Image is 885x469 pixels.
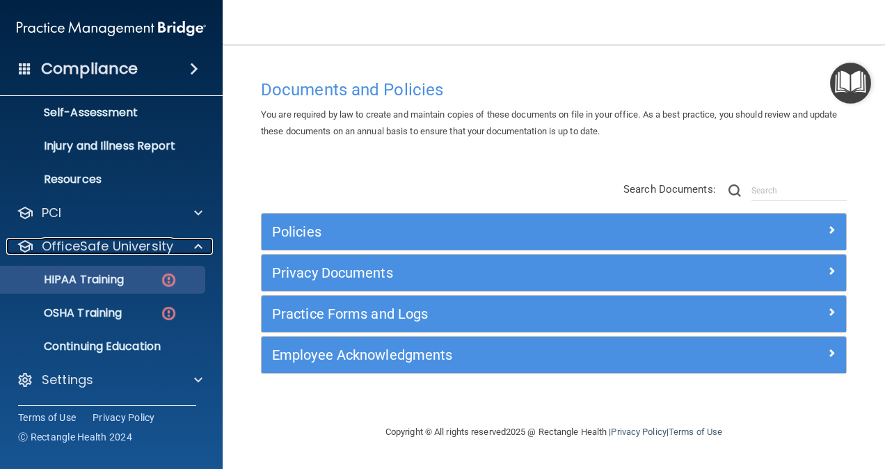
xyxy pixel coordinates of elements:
p: OSHA Training [9,306,122,320]
a: Settings [17,372,202,388]
span: Ⓒ Rectangle Health 2024 [18,430,132,444]
p: Continuing Education [9,340,199,353]
a: Terms of Use [669,427,722,437]
h5: Practice Forms and Logs [272,306,689,321]
p: Settings [42,372,93,388]
p: PCI [42,205,61,221]
span: You are required by law to create and maintain copies of these documents on file in your office. ... [261,109,838,136]
h4: Documents and Policies [261,81,847,99]
p: Resources [9,173,199,186]
a: Employee Acknowledgments [272,344,836,366]
p: OfficeSafe University [42,238,173,255]
a: Terms of Use [18,411,76,424]
div: Copyright © All rights reserved 2025 @ Rectangle Health | | [300,410,808,454]
a: Policies [272,221,836,243]
p: Injury and Illness Report [9,139,199,153]
span: Search Documents: [623,183,716,196]
img: ic-search.3b580494.png [728,184,741,197]
a: Privacy Policy [611,427,666,437]
a: Practice Forms and Logs [272,303,836,325]
a: PCI [17,205,202,221]
p: HIPAA Training [9,273,124,287]
img: danger-circle.6113f641.png [160,271,177,289]
h4: Compliance [41,59,138,79]
a: Privacy Documents [272,262,836,284]
input: Search [751,180,847,201]
p: Self-Assessment [9,106,199,120]
a: Privacy Policy [93,411,155,424]
img: PMB logo [17,15,206,42]
button: Open Resource Center [830,63,871,104]
h5: Employee Acknowledgments [272,347,689,363]
img: danger-circle.6113f641.png [160,305,177,322]
a: OfficeSafe University [17,238,202,255]
h5: Policies [272,224,689,239]
h5: Privacy Documents [272,265,689,280]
